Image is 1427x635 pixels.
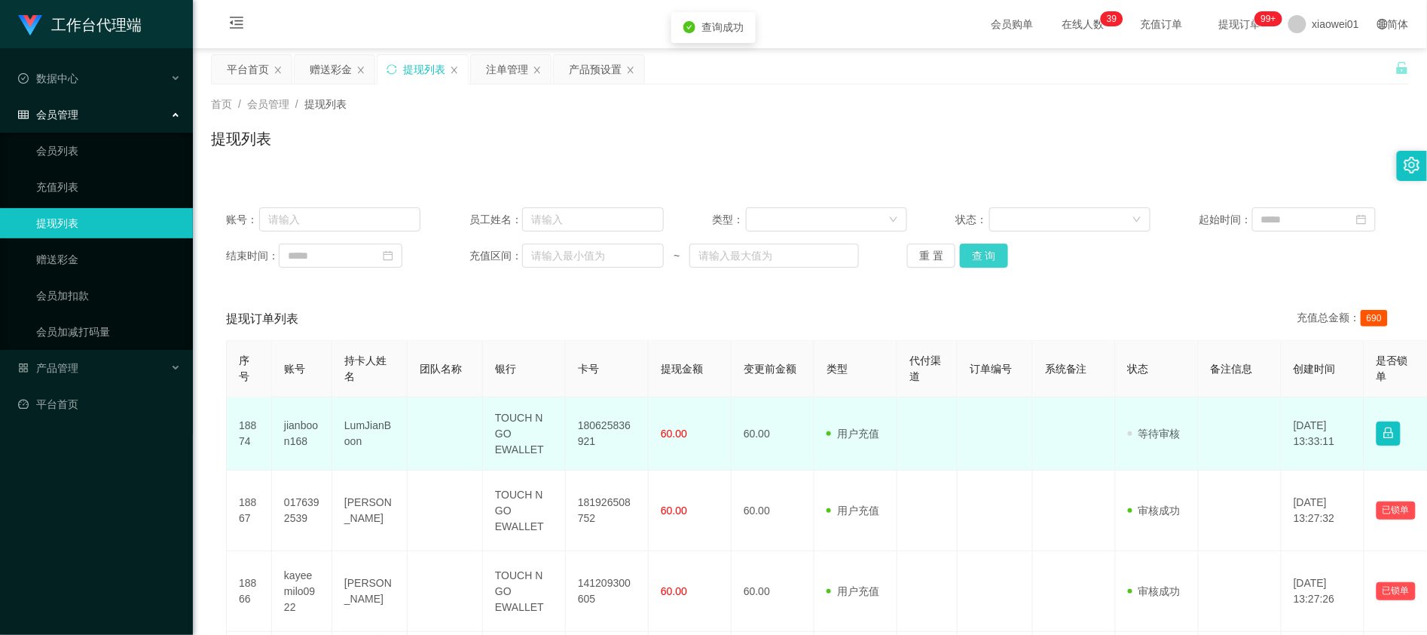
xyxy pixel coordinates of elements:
span: 账号 [284,363,305,375]
span: 用户充值 [827,505,879,517]
span: 是否锁单 [1377,354,1408,382]
td: 60.00 [732,471,814,551]
span: 首页 [211,98,232,110]
a: 赠送彩金 [36,244,181,275]
input: 请输入 [259,207,420,232]
td: 18874 [227,397,272,471]
h1: 工作台代理端 [51,1,142,49]
span: 提现列表 [304,98,347,110]
span: 创建时间 [1294,363,1336,375]
i: 图标: close [450,66,459,75]
span: 等待审核 [1128,428,1181,440]
td: LumJianBoon [332,397,408,471]
span: 数据中心 [18,72,78,84]
td: [DATE] 13:27:26 [1282,551,1364,632]
span: 在线人数 [1055,19,1112,29]
sup: 39 [1101,11,1123,26]
span: 变更前金额 [744,363,796,375]
i: 图标: calendar [1356,214,1367,225]
i: 图标: global [1377,19,1388,29]
span: 690 [1361,310,1388,327]
span: 60.00 [661,585,687,597]
div: 充值总金额： [1297,310,1394,328]
div: 平台首页 [227,55,269,84]
span: 提现订单列表 [226,310,298,328]
h1: 提现列表 [211,127,271,150]
i: 图标: table [18,109,29,120]
span: 提现订单 [1212,19,1269,29]
i: 图标: sync [387,64,397,75]
span: 产品管理 [18,362,78,374]
div: 注单管理 [486,55,528,84]
span: 代付渠道 [909,354,941,382]
a: 充值列表 [36,172,181,202]
p: 3 [1107,11,1112,26]
td: 18867 [227,471,272,551]
span: 结束时间： [226,248,279,264]
span: 用户充值 [827,428,879,440]
span: 序号 [239,354,249,382]
span: 状态： [956,212,990,228]
div: 赠送彩金 [310,55,352,84]
button: 已锁单 [1377,502,1416,520]
span: 起始时间： [1199,212,1252,228]
td: 60.00 [732,397,814,471]
button: 重 置 [907,244,955,268]
input: 请输入最小值为 [522,244,664,268]
span: 审核成功 [1128,505,1181,517]
a: 图标: dashboard平台首页 [18,389,181,419]
div: 产品预设置 [569,55,622,84]
i: 图标: appstore-o [18,363,29,373]
td: kayeemilo0922 [272,551,332,632]
span: 系统备注 [1045,363,1087,375]
i: 图标: close [533,66,542,75]
span: 订单编号 [970,363,1012,375]
span: 备注信息 [1211,363,1253,375]
span: 会员管理 [18,109,78,121]
span: 状态 [1128,363,1149,375]
i: 图标: close [626,66,635,75]
td: jianboon168 [272,397,332,471]
td: TOUCH N GO EWALLET [483,551,566,632]
span: 提现金额 [661,363,703,375]
span: 银行 [495,363,516,375]
i: 图标: close [273,66,283,75]
a: 会员加扣款 [36,281,181,311]
td: TOUCH N GO EWALLET [483,397,566,471]
span: 卡号 [578,363,599,375]
i: 图标: calendar [383,250,393,261]
td: [PERSON_NAME] [332,471,408,551]
button: 查 询 [960,244,1008,268]
i: 图标: down [1132,215,1141,225]
span: 查询成功 [701,21,744,33]
td: 60.00 [732,551,814,632]
span: 团队名称 [420,363,462,375]
a: 工作台代理端 [18,18,142,30]
span: 用户充值 [827,585,879,597]
td: 18866 [227,551,272,632]
span: ~ [664,248,689,264]
button: 图标: lock [1377,422,1401,446]
td: 181926508752 [566,471,649,551]
div: 提现列表 [403,55,445,84]
span: 员工姓名： [469,212,522,228]
i: icon: check-circle [683,21,695,33]
td: 0176392539 [272,471,332,551]
i: 图标: menu-fold [211,1,262,49]
td: 141209300605 [566,551,649,632]
td: [DATE] 13:33:11 [1282,397,1364,471]
span: 类型： [713,212,747,228]
a: 提现列表 [36,208,181,238]
span: / [295,98,298,110]
input: 请输入最大值为 [689,244,858,268]
td: TOUCH N GO EWALLET [483,471,566,551]
img: logo.9652507e.png [18,15,42,36]
span: 会员管理 [247,98,289,110]
span: 持卡人姓名 [344,354,387,382]
button: 已锁单 [1377,582,1416,600]
i: 图标: check-circle-o [18,73,29,84]
i: 图标: close [356,66,365,75]
span: 账号： [226,212,259,228]
input: 请输入 [522,207,664,232]
span: 审核成功 [1128,585,1181,597]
